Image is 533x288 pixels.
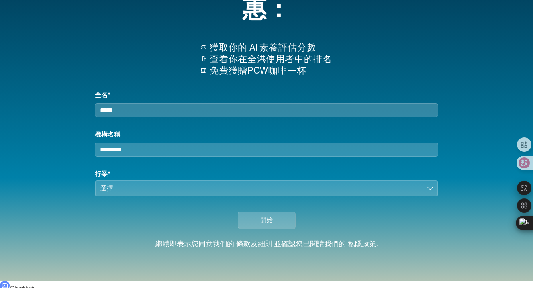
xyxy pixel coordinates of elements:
div: 繼續即表示您同意我們的 並確認您已閱讀我們的 . [155,240,378,249]
a: 條款及細則 [236,241,272,248]
a: 私隱政策 [348,241,376,248]
button: 選擇 [95,180,438,196]
p: 查看你在全港使用者中的排名 [210,53,332,65]
button: 開始 [238,212,296,229]
label: 機構名稱 [95,130,438,139]
p: 獲取你的 AI 素養評估分數 [210,42,332,53]
p: 免費獲贈PCW咖啡一杯 [210,65,332,76]
span: 開始 [260,216,273,225]
div: 選擇 [100,184,421,193]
